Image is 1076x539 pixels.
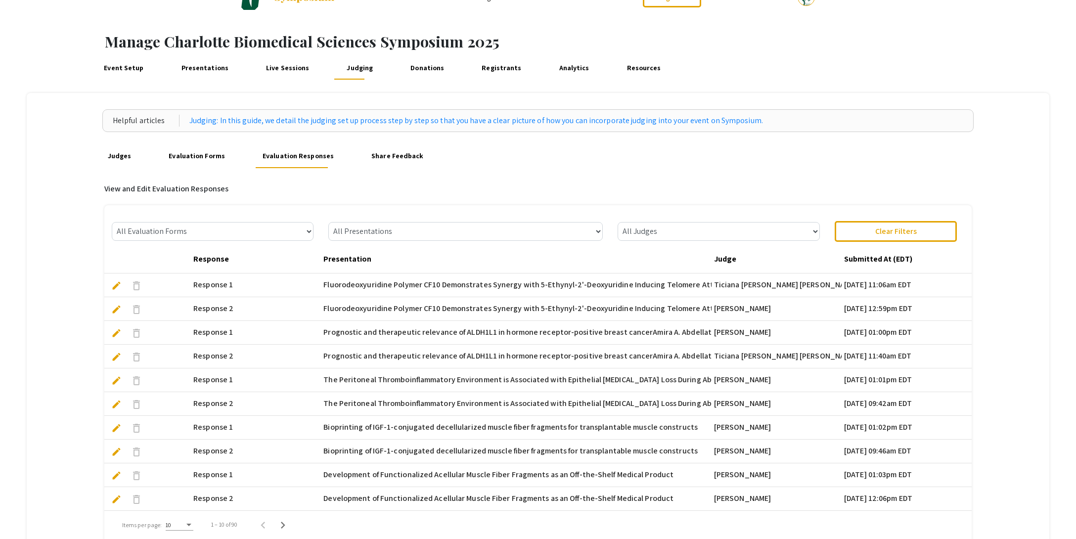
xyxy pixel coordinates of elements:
[127,346,146,366] button: delete
[193,253,238,265] div: Response
[842,368,972,392] mat-cell: [DATE] 01:01pm EDT
[111,304,122,314] span: edit
[273,515,293,535] button: Next page
[131,375,142,387] span: delete
[842,440,972,463] mat-cell: [DATE] 09:46am EDT
[127,489,146,508] button: delete
[712,463,842,487] mat-cell: [PERSON_NAME]
[260,144,337,168] a: Evaluation Responses
[113,115,179,127] div: Helpful articles
[835,221,957,242] button: Clear Filters
[844,253,921,265] div: Submitted At (EDT)
[712,440,842,463] mat-cell: [PERSON_NAME]
[111,470,122,481] span: edit
[107,465,127,485] button: edit
[111,494,122,504] span: edit
[191,345,321,368] mat-cell: Response 2
[179,56,231,80] a: Presentations
[323,253,371,265] div: Presentation
[842,463,972,487] mat-cell: [DATE] 01:03pm EDT
[191,440,321,463] mat-cell: Response 2
[556,56,592,80] a: Analytics
[7,494,42,532] iframe: Chat
[104,184,972,193] h6: View and Edit Evaluation Responses
[712,273,842,297] mat-cell: Ticiana [PERSON_NAME] [PERSON_NAME]
[191,392,321,416] mat-cell: Response 2
[842,487,972,511] mat-cell: [DATE] 12:06pm EDT
[131,470,142,482] span: delete
[712,345,842,368] mat-cell: Ticiana [PERSON_NAME] [PERSON_NAME]
[191,416,321,440] mat-cell: Response 1
[127,370,146,390] button: delete
[323,253,380,265] div: Presentation
[842,416,972,440] mat-cell: [DATE] 01:02pm EDT
[844,253,912,265] div: Submitted At (EDT)
[253,515,273,535] button: Previous page
[321,297,712,321] mat-cell: Fluorodeoxyuridine Polymer CF10 Demonstrates Synergy with 5-Ethynyl-2'-Deoxyuridine Inducing Telo...
[101,56,146,80] a: Event Setup
[624,56,664,80] a: Resources
[712,368,842,392] mat-cell: [PERSON_NAME]
[166,521,171,529] span: 10
[842,297,972,321] mat-cell: [DATE] 12:59pm EDT
[107,489,127,508] button: edit
[107,299,127,318] button: edit
[131,422,142,434] span: delete
[131,351,142,363] span: delete
[714,253,736,265] div: Judge
[842,392,972,416] mat-cell: [DATE] 09:42am EDT
[111,328,122,338] span: edit
[321,392,712,416] mat-cell: The Peritoneal Thromboinflammatory Environment is Associated with Epithelial [MEDICAL_DATA] Loss ...
[107,275,127,295] button: edit
[321,440,712,463] mat-cell: Bioprinting of IGF-1-conjugated decellularized muscle fiber fragments for transplantable muscle c...
[193,253,229,265] div: Response
[842,321,972,345] mat-cell: [DATE] 01:00pm EDT
[107,346,127,366] button: edit
[131,327,142,339] span: delete
[111,352,122,362] span: edit
[127,394,146,413] button: delete
[127,417,146,437] button: delete
[714,253,745,265] div: Judge
[191,273,321,297] mat-cell: Response 1
[107,441,127,461] button: edit
[107,417,127,437] button: edit
[131,446,142,458] span: delete
[105,33,1076,50] h1: Manage Charlotte Biomedical Sciences Symposium 2025
[842,345,972,368] mat-cell: [DATE] 11:40am EDT
[166,522,193,529] mat-select: Items per page:
[712,416,842,440] mat-cell: [PERSON_NAME]
[191,297,321,321] mat-cell: Response 2
[111,447,122,457] span: edit
[111,399,122,409] span: edit
[344,56,376,80] a: Judging
[127,275,146,295] button: delete
[321,345,712,368] mat-cell: Prognostic and therapeutic relevance of ALDH1L1 in hormone receptor-positive breast cancerAmira A...
[111,423,122,433] span: edit
[842,273,972,297] mat-cell: [DATE] 11:06am EDT
[191,463,321,487] mat-cell: Response 1
[107,394,127,413] button: edit
[191,368,321,392] mat-cell: Response 1
[321,487,712,511] mat-cell: Development of Functionalized Acellular Muscle Fiber Fragments as an Off-the-Shelf Medical Product
[712,392,842,416] mat-cell: [PERSON_NAME]
[321,463,712,487] mat-cell: Development of Functionalized Acellular Muscle Fiber Fragments as an Off-the-Shelf Medical Product
[191,487,321,511] mat-cell: Response 2
[712,297,842,321] mat-cell: [PERSON_NAME]
[111,280,122,291] span: edit
[107,370,127,390] button: edit
[122,521,162,530] div: Items per page:
[131,399,142,410] span: delete
[191,321,321,345] mat-cell: Response 1
[127,441,146,461] button: delete
[127,299,146,318] button: delete
[107,322,127,342] button: edit
[712,321,842,345] mat-cell: [PERSON_NAME]
[131,304,142,315] span: delete
[127,322,146,342] button: delete
[479,56,524,80] a: Registrants
[712,487,842,511] mat-cell: [PERSON_NAME]
[408,56,447,80] a: Donations
[321,416,712,440] mat-cell: Bioprinting of IGF-1-conjugated decellularized muscle fiber fragments for transplantable muscle c...
[264,56,312,80] a: Live Sessions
